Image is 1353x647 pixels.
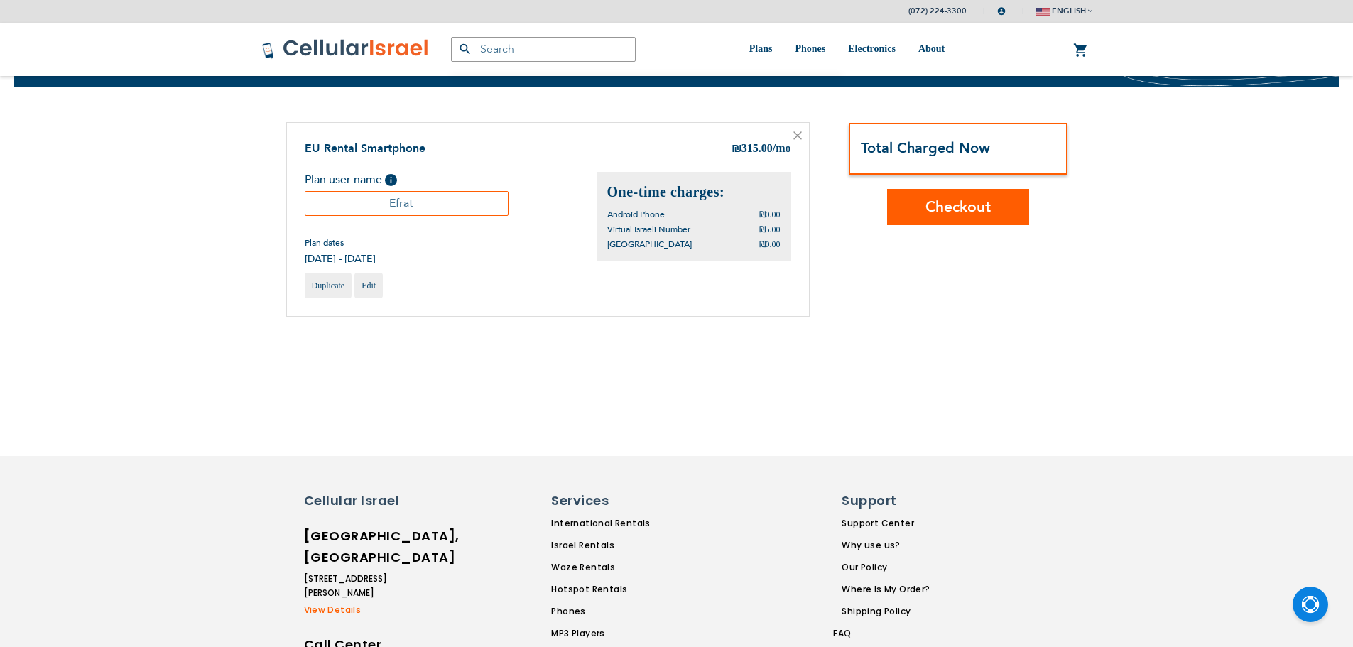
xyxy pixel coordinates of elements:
[795,43,825,54] span: Phones
[842,605,930,618] a: Shipping Policy
[362,281,376,290] span: Edit
[887,189,1029,225] button: Checkout
[385,174,397,186] span: Help
[305,252,376,266] span: [DATE] - [DATE]
[304,526,428,568] h6: [GEOGRAPHIC_DATA], [GEOGRAPHIC_DATA]
[551,539,727,552] a: Israel Rentals
[925,197,991,217] span: Checkout
[908,6,967,16] a: (072) 224-3300
[842,539,930,552] a: Why use us?
[305,141,425,156] a: EU Rental Smartphone
[759,239,781,249] span: ₪0.00
[795,23,825,76] a: Phones
[918,23,945,76] a: About
[848,23,896,76] a: Electronics
[842,583,930,596] a: Where Is My Order?
[759,210,781,219] span: ₪0.00
[354,273,383,298] a: Edit
[749,43,773,54] span: Plans
[261,38,430,60] img: Cellular Israel Logo
[551,627,727,640] a: MP3 Players
[842,491,921,510] h6: Support
[842,561,930,574] a: Our Policy
[607,224,690,235] span: Virtual Israeli Number
[848,43,896,54] span: Electronics
[305,273,352,298] a: Duplicate
[451,37,636,62] input: Search
[749,23,773,76] a: Plans
[551,491,718,510] h6: Services
[551,561,727,574] a: Waze Rentals
[312,281,345,290] span: Duplicate
[551,605,727,618] a: Phones
[304,491,428,510] h6: Cellular Israel
[773,142,791,154] span: /mo
[1036,8,1050,16] img: english
[607,239,692,250] span: [GEOGRAPHIC_DATA]
[305,172,382,187] span: Plan user name
[551,517,727,530] a: International Rentals
[842,517,930,530] a: Support Center
[861,138,990,158] strong: Total Charged Now
[1036,1,1092,21] button: english
[551,583,727,596] a: Hotspot Rentals
[607,183,781,202] h2: One-time charges:
[732,141,741,158] span: ₪
[304,572,428,600] li: [STREET_ADDRESS][PERSON_NAME]
[833,627,930,640] a: FAQ
[732,141,791,158] div: 315.00
[305,237,376,249] span: Plan dates
[918,43,945,54] span: About
[607,209,665,220] span: Android Phone
[759,224,781,234] span: ₪5.00
[304,604,428,616] a: View Details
